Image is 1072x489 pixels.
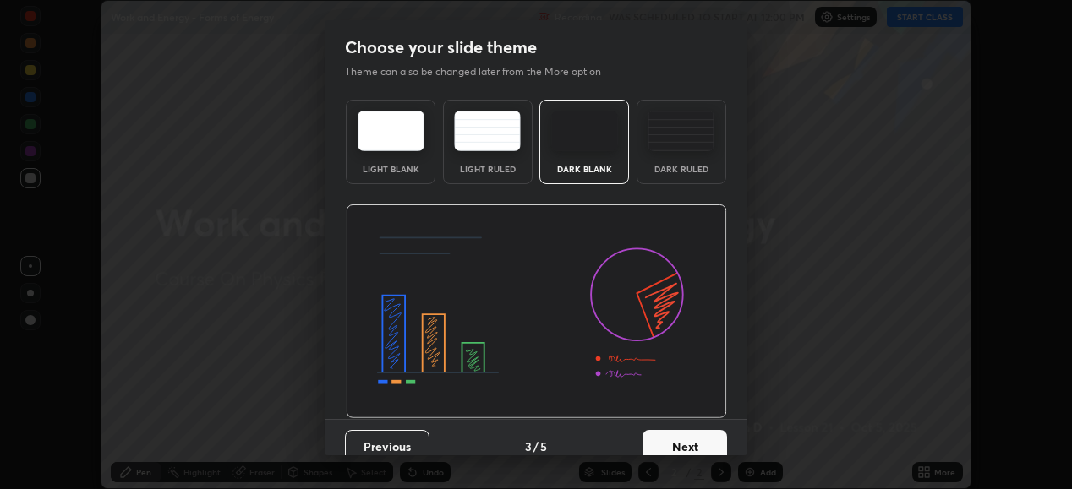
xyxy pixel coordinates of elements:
[525,437,532,455] h4: 3
[648,165,715,173] div: Dark Ruled
[550,165,618,173] div: Dark Blank
[345,36,537,58] h2: Choose your slide theme
[357,165,424,173] div: Light Blank
[643,430,727,464] button: Next
[345,64,619,79] p: Theme can also be changed later from the More option
[345,430,429,464] button: Previous
[346,204,727,419] img: darkThemeBanner.d06ce4a2.svg
[540,437,547,455] h4: 5
[648,111,714,151] img: darkRuledTheme.de295e13.svg
[454,111,521,151] img: lightRuledTheme.5fabf969.svg
[358,111,424,151] img: lightTheme.e5ed3b09.svg
[454,165,522,173] div: Light Ruled
[533,437,539,455] h4: /
[551,111,618,151] img: darkTheme.f0cc69e5.svg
